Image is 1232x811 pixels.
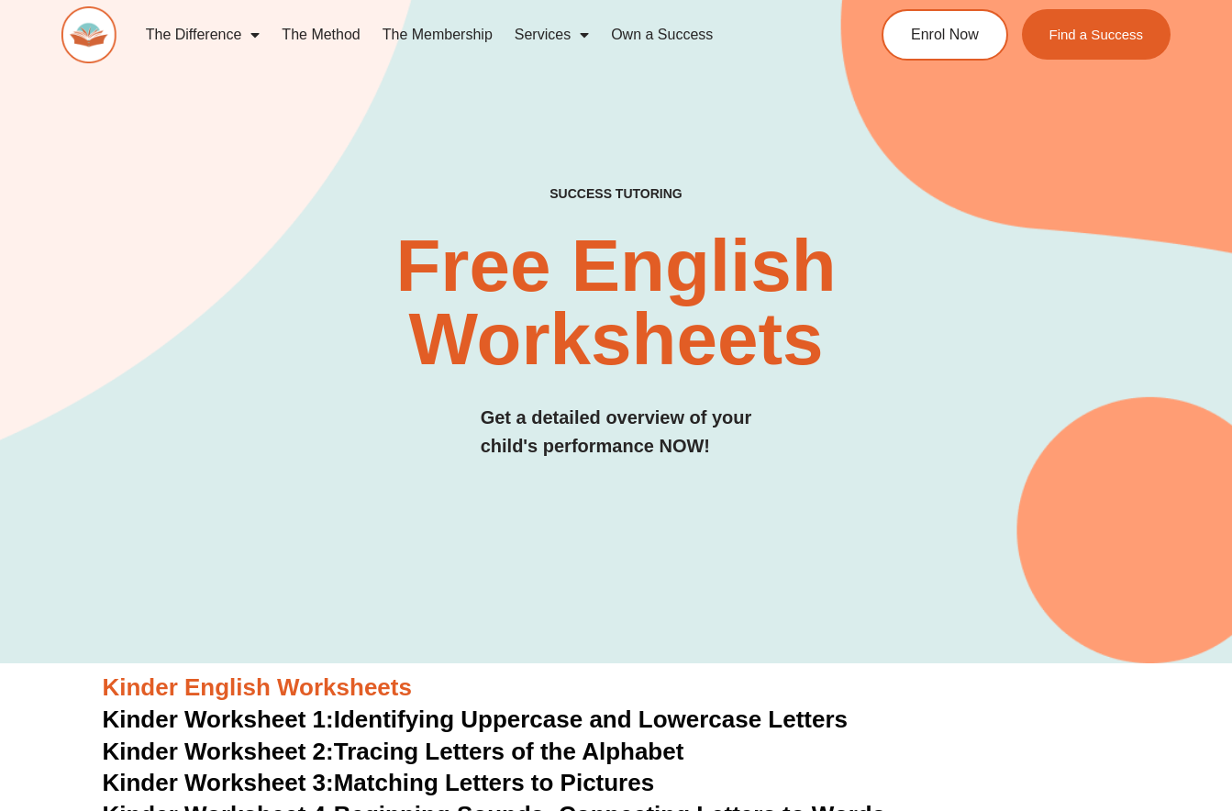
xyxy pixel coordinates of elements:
span: Enrol Now [911,28,979,42]
a: Enrol Now [882,9,1008,61]
a: Own a Success [600,14,724,56]
a: The Method [271,14,371,56]
a: Services [504,14,600,56]
nav: Menu [135,14,818,56]
a: Kinder Worksheet 1:Identifying Uppercase and Lowercase Letters [103,705,849,733]
span: Kinder Worksheet 1: [103,705,334,733]
a: The Difference [135,14,272,56]
span: Kinder Worksheet 3: [103,769,334,796]
span: Kinder Worksheet 2: [103,738,334,765]
h3: Get a detailed overview of your child's performance NOW! [481,404,752,461]
h2: Free English Worksheets​ [250,229,982,376]
a: Find a Success [1021,9,1171,60]
a: Kinder Worksheet 3:Matching Letters to Pictures [103,769,655,796]
h3: Kinder English Worksheets [103,672,1130,704]
a: Kinder Worksheet 2:Tracing Letters of the Alphabet [103,738,684,765]
span: Find a Success [1049,28,1143,41]
h4: SUCCESS TUTORING​ [452,186,781,202]
a: The Membership [372,14,504,56]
